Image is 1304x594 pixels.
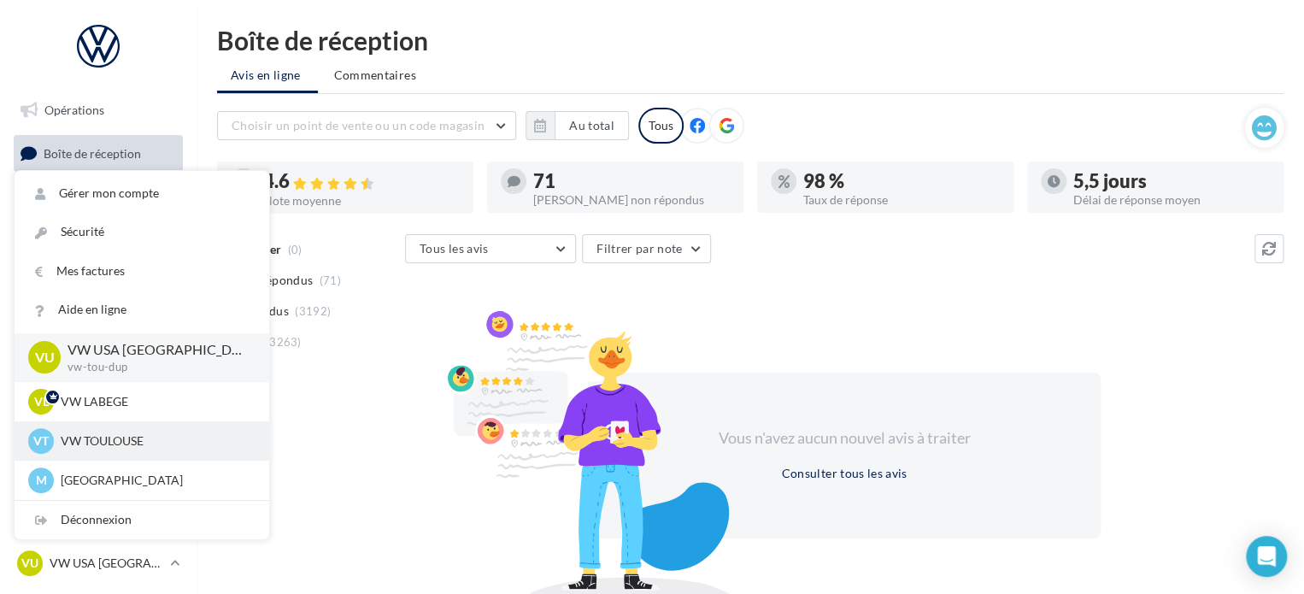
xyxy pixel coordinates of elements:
[10,92,186,128] a: Opérations
[10,448,186,498] a: Campagnes DataOnDemand
[263,172,460,191] div: 4.6
[10,135,186,172] a: Boîte de réception
[10,221,186,257] a: Campagnes
[33,432,49,450] span: VT
[15,291,269,329] a: Aide en ligne
[533,194,730,206] div: [PERSON_NAME] non répondus
[34,393,49,410] span: VL
[266,335,302,349] span: (3263)
[526,111,629,140] button: Au total
[44,103,104,117] span: Opérations
[320,273,341,287] span: (71)
[15,174,269,213] a: Gérer mon compte
[774,463,913,484] button: Consulter tous les avis
[10,349,186,385] a: Calendrier
[217,111,516,140] button: Choisir un point de vente ou un code magasin
[555,111,629,140] button: Au total
[50,555,163,572] p: VW USA [GEOGRAPHIC_DATA]
[21,555,38,572] span: VU
[14,547,183,579] a: VU VW USA [GEOGRAPHIC_DATA]
[232,118,485,132] span: Choisir un point de vente ou un code magasin
[15,252,269,291] a: Mes factures
[1246,536,1287,577] div: Open Intercom Messenger
[334,67,416,84] span: Commentaires
[638,108,684,144] div: Tous
[61,432,249,450] p: VW TOULOUSE
[10,391,186,442] a: PLV et print personnalisable
[263,195,460,207] div: Note moyenne
[44,145,141,160] span: Boîte de réception
[10,179,186,215] a: Visibilité en ligne
[233,272,313,289] span: Non répondus
[61,393,249,410] p: VW LABEGE
[10,264,186,300] a: Contacts
[15,501,269,539] div: Déconnexion
[582,234,711,263] button: Filtrer par note
[217,27,1283,53] div: Boîte de réception
[15,213,269,251] a: Sécurité
[405,234,576,263] button: Tous les avis
[420,241,489,256] span: Tous les avis
[803,172,1000,191] div: 98 %
[295,304,331,318] span: (3192)
[61,472,249,489] p: [GEOGRAPHIC_DATA]
[803,194,1000,206] div: Taux de réponse
[1073,194,1270,206] div: Délai de réponse moyen
[1073,172,1270,191] div: 5,5 jours
[68,360,242,375] p: vw-tou-dup
[533,172,730,191] div: 71
[68,340,242,360] p: VW USA [GEOGRAPHIC_DATA]
[36,472,47,489] span: M
[10,306,186,342] a: Médiathèque
[697,427,991,450] div: Vous n'avez aucun nouvel avis à traiter
[35,348,55,368] span: VU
